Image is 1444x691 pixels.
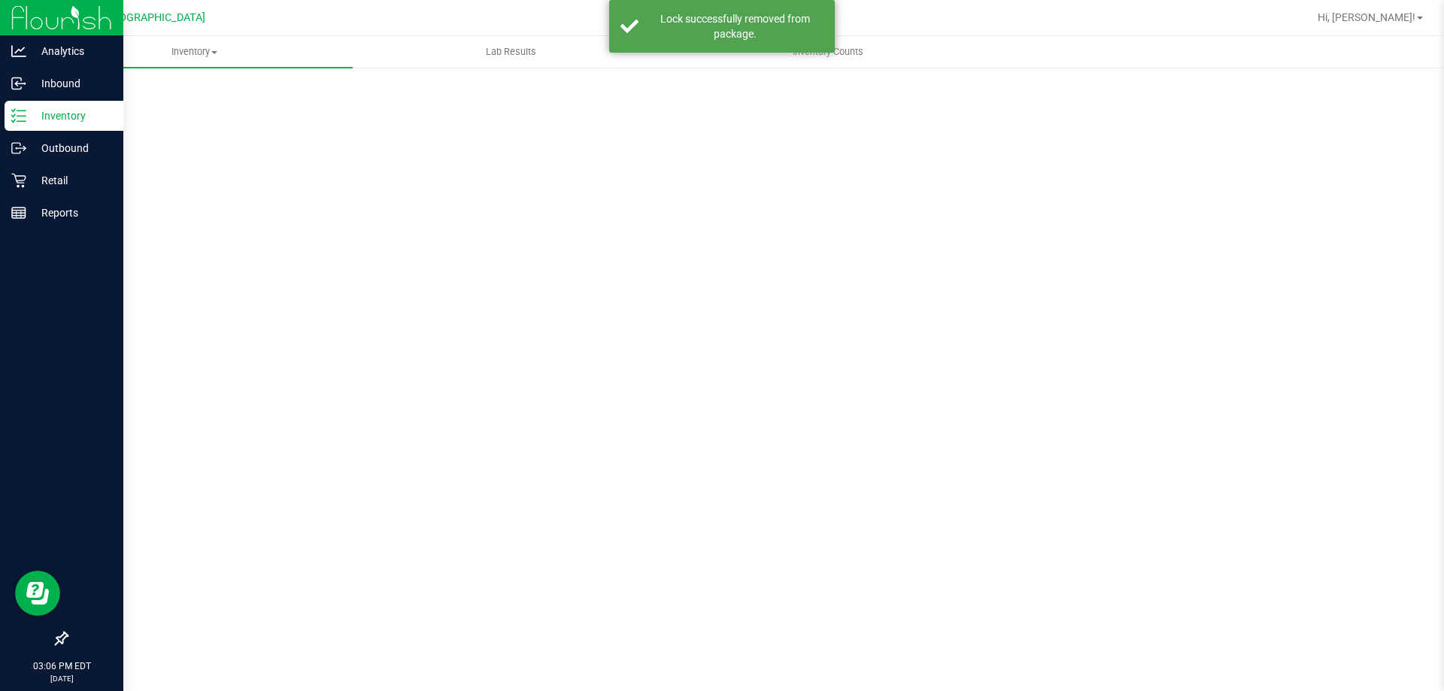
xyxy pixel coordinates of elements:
[466,45,557,59] span: Lab Results
[26,204,117,222] p: Reports
[26,139,117,157] p: Outbound
[11,205,26,220] inline-svg: Reports
[7,659,117,673] p: 03:06 PM EDT
[15,571,60,616] iframe: Resource center
[353,36,669,68] a: Lab Results
[36,45,353,59] span: Inventory
[11,141,26,156] inline-svg: Outbound
[36,36,353,68] a: Inventory
[11,44,26,59] inline-svg: Analytics
[26,107,117,125] p: Inventory
[647,11,824,41] div: Lock successfully removed from package.
[102,11,205,24] span: [GEOGRAPHIC_DATA]
[11,76,26,91] inline-svg: Inbound
[7,673,117,684] p: [DATE]
[26,171,117,189] p: Retail
[11,108,26,123] inline-svg: Inventory
[26,74,117,92] p: Inbound
[11,173,26,188] inline-svg: Retail
[1318,11,1415,23] span: Hi, [PERSON_NAME]!
[26,42,117,60] p: Analytics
